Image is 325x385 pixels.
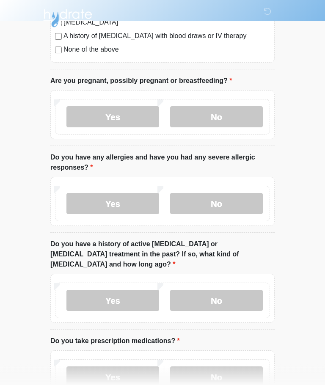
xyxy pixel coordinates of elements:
label: Do you have a history of active [MEDICAL_DATA] or [MEDICAL_DATA] treatment in the past? If so, wh... [50,239,275,270]
label: Are you pregnant, possibly pregnant or breastfeeding? [50,76,232,86]
label: A history of [MEDICAL_DATA] with blood draws or IV therapy [63,31,270,41]
label: Yes [66,107,159,128]
label: Yes [66,193,159,214]
img: Hydrate IV Bar - Arcadia Logo [42,6,94,28]
input: None of the above [55,47,62,54]
label: Do you take prescription medications? [50,336,180,346]
label: No [170,193,263,214]
label: No [170,107,263,128]
label: Yes [66,290,159,311]
label: Do you have any allergies and have you had any severe allergic responses? [50,153,275,173]
label: None of the above [63,45,270,55]
input: A history of [MEDICAL_DATA] with blood draws or IV therapy [55,33,62,40]
label: No [170,290,263,311]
